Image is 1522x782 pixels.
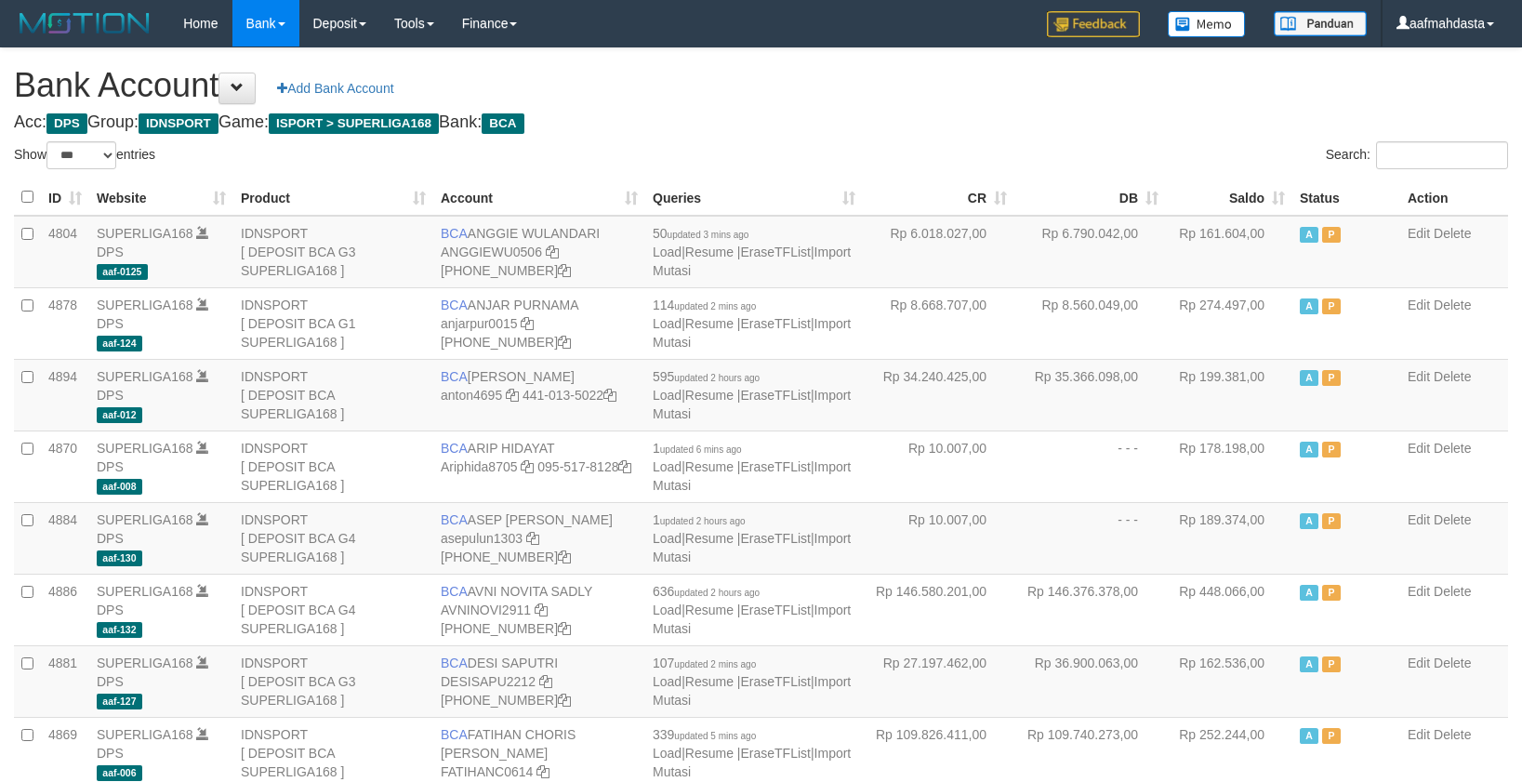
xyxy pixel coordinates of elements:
[41,502,89,574] td: 4884
[506,388,519,403] a: Copy anton4695 to clipboard
[660,444,742,455] span: updated 6 mins ago
[674,373,760,383] span: updated 2 hours ago
[441,441,468,456] span: BCA
[653,531,682,546] a: Load
[265,73,405,104] a: Add Bank Account
[1292,179,1400,216] th: Status
[1434,512,1471,527] a: Delete
[653,584,851,636] span: | | |
[1166,179,1292,216] th: Saldo: activate to sort column ascending
[441,388,502,403] a: anton4695
[41,216,89,288] td: 4804
[653,674,682,689] a: Load
[1300,656,1318,672] span: Active
[653,245,851,278] a: Import Mutasi
[674,301,756,311] span: updated 2 mins ago
[521,459,534,474] a: Copy Ariphida8705 to clipboard
[653,316,851,350] a: Import Mutasi
[97,226,193,241] a: SUPERLIGA168
[653,459,682,474] a: Load
[433,179,645,216] th: Account: activate to sort column ascending
[685,746,734,761] a: Resume
[233,179,433,216] th: Product: activate to sort column ascending
[97,765,142,781] span: aaf-006
[441,656,468,670] span: BCA
[1166,502,1292,574] td: Rp 189.374,00
[1434,656,1471,670] a: Delete
[233,431,433,502] td: IDNSPORT [ DEPOSIT BCA SUPERLIGA168 ]
[233,645,433,717] td: IDNSPORT [ DEPOSIT BCA G3 SUPERLIGA168 ]
[441,764,533,779] a: FATIHANC0614
[653,316,682,331] a: Load
[1408,727,1430,742] a: Edit
[233,574,433,645] td: IDNSPORT [ DEPOSIT BCA G4 SUPERLIGA168 ]
[1434,727,1471,742] a: Delete
[41,431,89,502] td: 4870
[653,603,851,636] a: Import Mutasi
[1434,584,1471,599] a: Delete
[89,431,233,502] td: DPS
[863,359,1014,431] td: Rp 34.240.425,00
[546,245,559,259] a: Copy ANGGIEWU0506 to clipboard
[653,298,756,312] span: 114
[863,574,1014,645] td: Rp 146.580.201,00
[14,9,155,37] img: MOTION_logo.png
[558,621,571,636] a: Copy 4062280135 to clipboard
[433,431,645,502] td: ARIP HIDAYAT 095-517-8128
[740,388,810,403] a: EraseTFList
[97,298,193,312] a: SUPERLIGA168
[1408,226,1430,241] a: Edit
[1434,298,1471,312] a: Delete
[1274,11,1367,36] img: panduan.png
[653,603,682,617] a: Load
[1014,287,1166,359] td: Rp 8.560.049,00
[653,512,851,564] span: | | |
[1322,227,1341,243] span: Paused
[740,746,810,761] a: EraseTFList
[558,693,571,708] a: Copy 4062280453 to clipboard
[97,656,193,670] a: SUPERLIGA168
[1326,141,1508,169] label: Search:
[41,574,89,645] td: 4886
[685,674,734,689] a: Resume
[97,622,142,638] span: aaf-132
[441,584,468,599] span: BCA
[1400,179,1508,216] th: Action
[97,550,142,566] span: aaf-130
[645,179,863,216] th: Queries: activate to sort column ascending
[1322,513,1341,529] span: Paused
[653,388,682,403] a: Load
[653,226,748,241] span: 50
[1047,11,1140,37] img: Feedback.jpg
[269,113,439,134] span: ISPORT > SUPERLIGA168
[97,727,193,742] a: SUPERLIGA168
[1166,287,1292,359] td: Rp 274.497,00
[660,516,746,526] span: updated 2 hours ago
[1408,369,1430,384] a: Edit
[1300,298,1318,314] span: Active
[233,216,433,288] td: IDNSPORT [ DEPOSIT BCA G3 SUPERLIGA168 ]
[1408,441,1430,456] a: Edit
[1168,11,1246,37] img: Button%20Memo.svg
[441,459,518,474] a: Ariphida8705
[89,645,233,717] td: DPS
[1166,645,1292,717] td: Rp 162.536,00
[89,359,233,431] td: DPS
[1434,441,1471,456] a: Delete
[89,574,233,645] td: DPS
[441,316,518,331] a: anjarpur0015
[603,388,616,403] a: Copy 4410135022 to clipboard
[441,603,531,617] a: AVNINOVI2911
[97,441,193,456] a: SUPERLIGA168
[685,245,734,259] a: Resume
[674,731,756,741] span: updated 5 mins ago
[863,431,1014,502] td: Rp 10.007,00
[441,512,468,527] span: BCA
[1322,442,1341,457] span: Paused
[41,287,89,359] td: 4878
[89,502,233,574] td: DPS
[653,656,756,670] span: 107
[441,298,468,312] span: BCA
[685,531,734,546] a: Resume
[863,645,1014,717] td: Rp 27.197.462,00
